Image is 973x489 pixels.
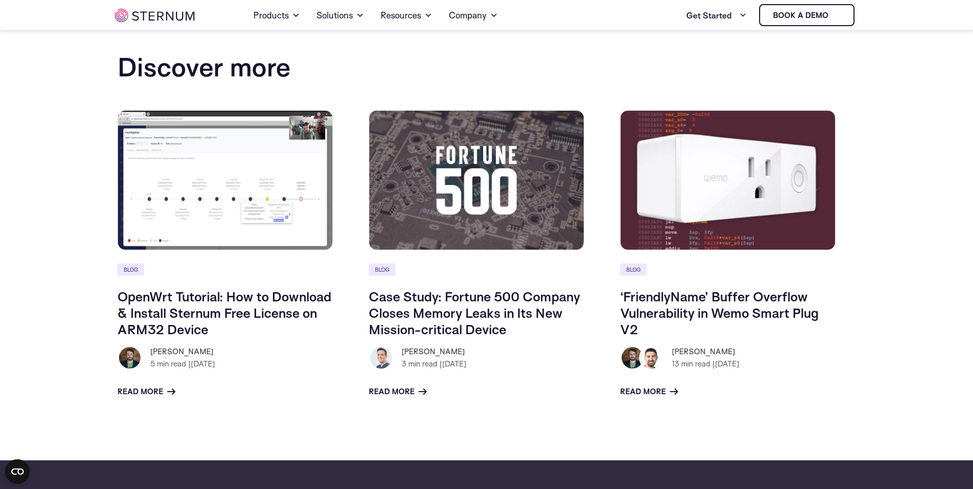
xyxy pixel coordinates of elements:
a: Get Started [686,5,747,26]
a: Read more [620,385,678,398]
img: Case Study: Fortune 500 Company Closes Memory Leaks in Its New Mission-critical Device [369,110,584,251]
h2: Discover more [117,52,856,81]
a: Read more [117,385,175,398]
a: Company [449,1,498,30]
span: [DATE] [715,359,739,369]
p: min read | [150,358,215,370]
h6: [PERSON_NAME] [672,345,739,358]
button: Open CMP widget [5,459,30,484]
a: Products [253,1,300,30]
img: Amit Serper [117,345,142,370]
a: Resources [381,1,432,30]
a: Blog [117,263,144,276]
a: ‘FriendlyName’ Buffer Overflow Vulnerability in Wemo Smart Plug V2 [620,288,819,337]
a: Blog [620,263,647,276]
span: 13 [672,359,679,369]
span: 5 [150,359,155,369]
img: OpenWrt Tutorial: How to Download & Install Sternum Free License on ARM32 Device [117,110,333,251]
a: Read more [369,385,427,398]
span: [DATE] [442,359,466,369]
h6: [PERSON_NAME] [150,345,215,358]
span: 3 [402,359,406,369]
a: Book a demo [759,4,855,26]
span: [DATE] [191,359,215,369]
h6: [PERSON_NAME] [402,345,466,358]
img: ‘FriendlyName’ Buffer Overflow Vulnerability in Wemo Smart Plug V2 [620,110,836,251]
a: Solutions [316,1,364,30]
img: Igal Zeifman [369,345,393,370]
a: Case Study: Fortune 500 Company Closes Memory Leaks in Its New Mission-critical Device [369,288,580,337]
p: min read | [672,358,739,370]
img: Reuven Yakar [639,345,664,370]
a: OpenWrt Tutorial: How to Download & Install Sternum Free License on ARM32 Device [117,288,331,337]
img: sternum iot [832,11,841,19]
a: Blog [369,263,395,276]
img: sternum iot [115,9,194,22]
p: min read | [402,358,466,370]
img: Amit Serper [620,345,645,370]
